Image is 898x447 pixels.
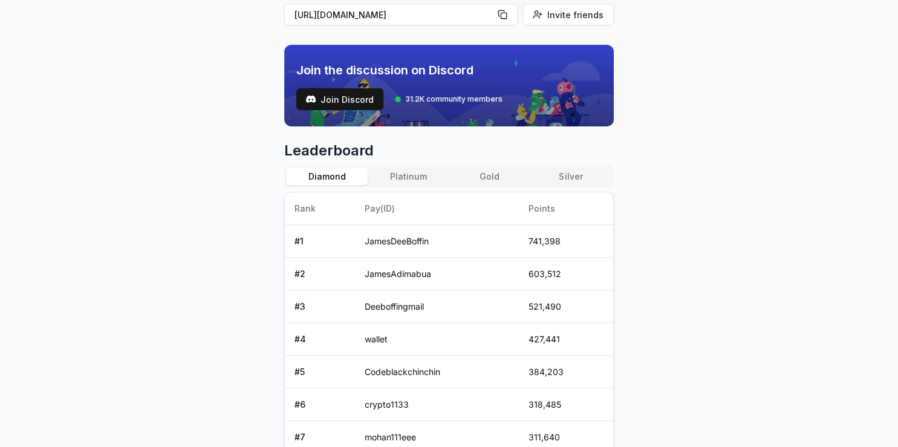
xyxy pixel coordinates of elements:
td: # 5 [285,356,355,388]
td: Codeblackchinchin [355,356,519,388]
img: test [306,94,316,104]
button: Invite friends [522,4,614,25]
a: testJoin Discord [296,88,383,110]
span: Invite friends [547,8,604,21]
th: Points [519,192,613,225]
td: # 1 [285,225,355,258]
td: 521,490 [519,290,613,323]
img: discord_banner [284,45,614,126]
span: 31.2K community members [405,94,503,104]
button: Diamond [287,168,368,185]
button: [URL][DOMAIN_NAME] [284,4,518,25]
td: wallet [355,323,519,356]
td: JamesAdimabua [355,258,519,290]
td: crypto1133 [355,388,519,421]
button: Silver [530,168,611,185]
span: Leaderboard [284,141,614,160]
td: 427,441 [519,323,613,356]
th: Pay(ID) [355,192,519,225]
td: # 4 [285,323,355,356]
span: Join Discord [320,93,374,106]
td: 318,485 [519,388,613,421]
td: JamesDeeBoffin [355,225,519,258]
td: # 2 [285,258,355,290]
th: Rank [285,192,355,225]
td: 384,203 [519,356,613,388]
td: 603,512 [519,258,613,290]
td: # 3 [285,290,355,323]
td: Deeboffingmail [355,290,519,323]
button: Join Discord [296,88,383,110]
td: 741,398 [519,225,613,258]
td: # 6 [285,388,355,421]
span: Join the discussion on Discord [296,62,503,79]
button: Gold [449,168,530,185]
button: Platinum [368,168,449,185]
